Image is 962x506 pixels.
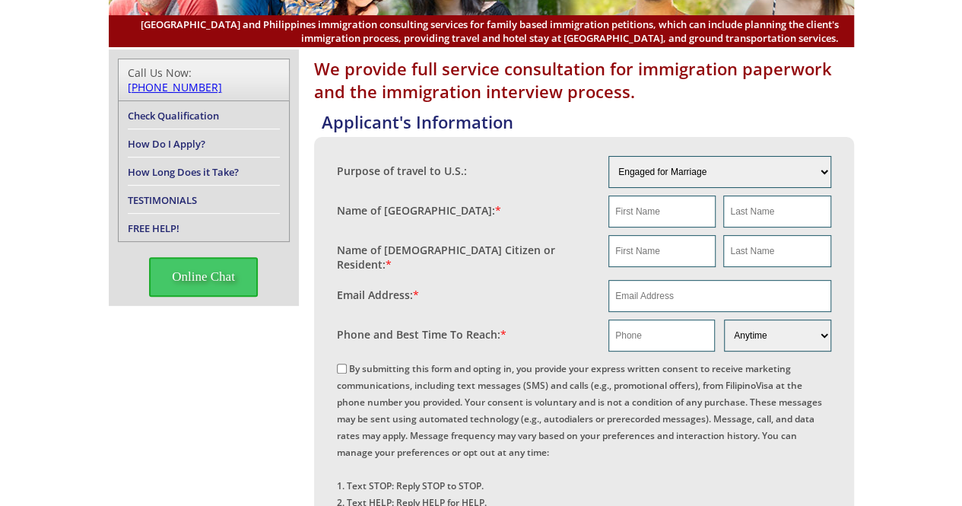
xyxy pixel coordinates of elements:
input: Email Address [608,280,831,312]
a: TESTIMONIALS [128,193,197,207]
h1: We provide full service consultation for immigration paperwork and the immigration interview proc... [314,57,854,103]
input: Last Name [723,235,830,267]
div: Call Us Now: [128,65,280,94]
select: Phone and Best Reach Time are required. [724,320,830,352]
span: [GEOGRAPHIC_DATA] and Philippines immigration consulting services for family based immigration pe... [124,18,839,45]
h4: Applicant's Information [322,110,854,133]
input: Last Name [723,196,830,228]
a: How Do I Apply? [128,137,205,151]
a: [PHONE_NUMBER] [128,80,222,94]
a: FREE HELP! [128,221,179,235]
label: Name of [DEMOGRAPHIC_DATA] Citizen or Resident: [337,243,594,272]
input: First Name [608,196,716,228]
a: How Long Does it Take? [128,165,239,179]
label: Phone and Best Time To Reach: [337,327,506,342]
label: Email Address: [337,288,419,302]
span: Online Chat [149,257,258,297]
a: Check Qualification [128,109,219,123]
input: Phone [608,320,715,352]
label: Purpose of travel to U.S.: [337,164,467,178]
label: Name of [GEOGRAPHIC_DATA]: [337,203,501,218]
input: First Name [608,235,716,267]
input: By submitting this form and opting in, you provide your express written consent to receive market... [337,364,347,374]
